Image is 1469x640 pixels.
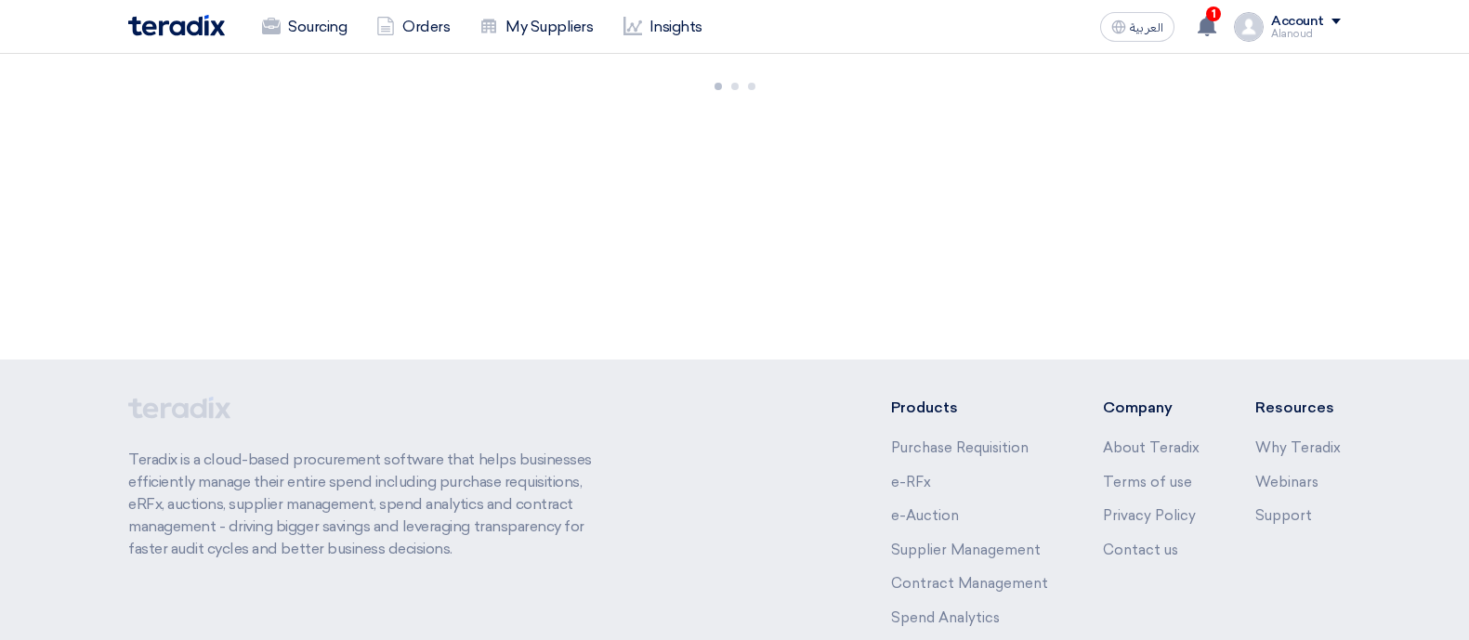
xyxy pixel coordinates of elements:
[1100,12,1174,42] button: العربية
[891,609,1000,626] a: Spend Analytics
[1130,21,1163,34] span: العربية
[1255,439,1341,456] a: Why Teradix
[891,439,1029,456] a: Purchase Requisition
[1255,397,1341,419] li: Resources
[247,7,361,47] a: Sourcing
[609,7,717,47] a: Insights
[891,397,1048,419] li: Products
[891,575,1048,592] a: Contract Management
[1103,542,1178,558] a: Contact us
[128,449,613,560] p: Teradix is a cloud-based procurement software that helps businesses efficiently manage their enti...
[1103,439,1200,456] a: About Teradix
[891,542,1041,558] a: Supplier Management
[1271,14,1324,30] div: Account
[1271,29,1341,39] div: Alanoud
[1103,397,1200,419] li: Company
[128,15,225,36] img: Teradix logo
[1234,12,1264,42] img: profile_test.png
[891,507,959,524] a: e-Auction
[1103,474,1192,490] a: Terms of use
[361,7,465,47] a: Orders
[891,474,931,490] a: e-RFx
[1255,507,1312,524] a: Support
[1255,474,1318,490] a: Webinars
[1206,7,1221,21] span: 1
[465,7,608,47] a: My Suppliers
[1103,507,1196,524] a: Privacy Policy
